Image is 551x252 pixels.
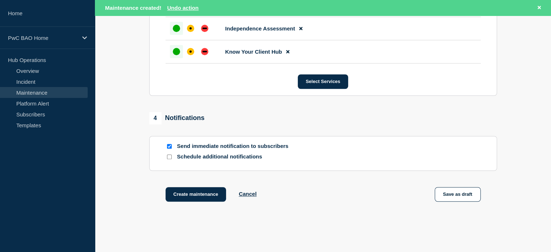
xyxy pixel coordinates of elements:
p: Schedule additional notifications [177,153,293,160]
div: Notifications [149,112,205,124]
div: up [173,48,180,55]
button: Select Services [298,74,348,89]
span: Maintenance created! [105,5,161,11]
button: Undo action [167,5,199,11]
input: Schedule additional notifications [167,154,172,159]
input: Send immediate notification to subscribers [167,144,172,149]
button: Cancel [239,191,256,197]
p: Send immediate notification to subscribers [177,143,293,150]
span: Independence Assessment [225,25,295,32]
span: Know Your Client Hub [225,49,282,55]
div: affected [187,25,194,32]
button: Create maintenance [166,187,226,202]
p: PwC BAO Home [8,35,78,41]
div: down [201,25,208,32]
button: Save as draft [435,187,481,202]
div: down [201,48,208,55]
div: affected [187,48,194,55]
div: up [173,25,180,32]
span: 4 [149,112,162,124]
